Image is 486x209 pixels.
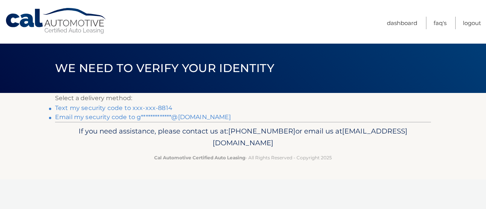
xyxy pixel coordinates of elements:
[5,8,107,35] a: Cal Automotive
[55,93,431,104] p: Select a delivery method:
[60,125,426,149] p: If you need assistance, please contact us at: or email us at
[463,17,481,29] a: Logout
[434,17,447,29] a: FAQ's
[228,127,295,135] span: [PHONE_NUMBER]
[154,155,245,160] strong: Cal Automotive Certified Auto Leasing
[60,154,426,162] p: - All Rights Reserved - Copyright 2025
[55,61,274,75] span: We need to verify your identity
[387,17,417,29] a: Dashboard
[55,104,172,112] a: Text my security code to xxx-xxx-8814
